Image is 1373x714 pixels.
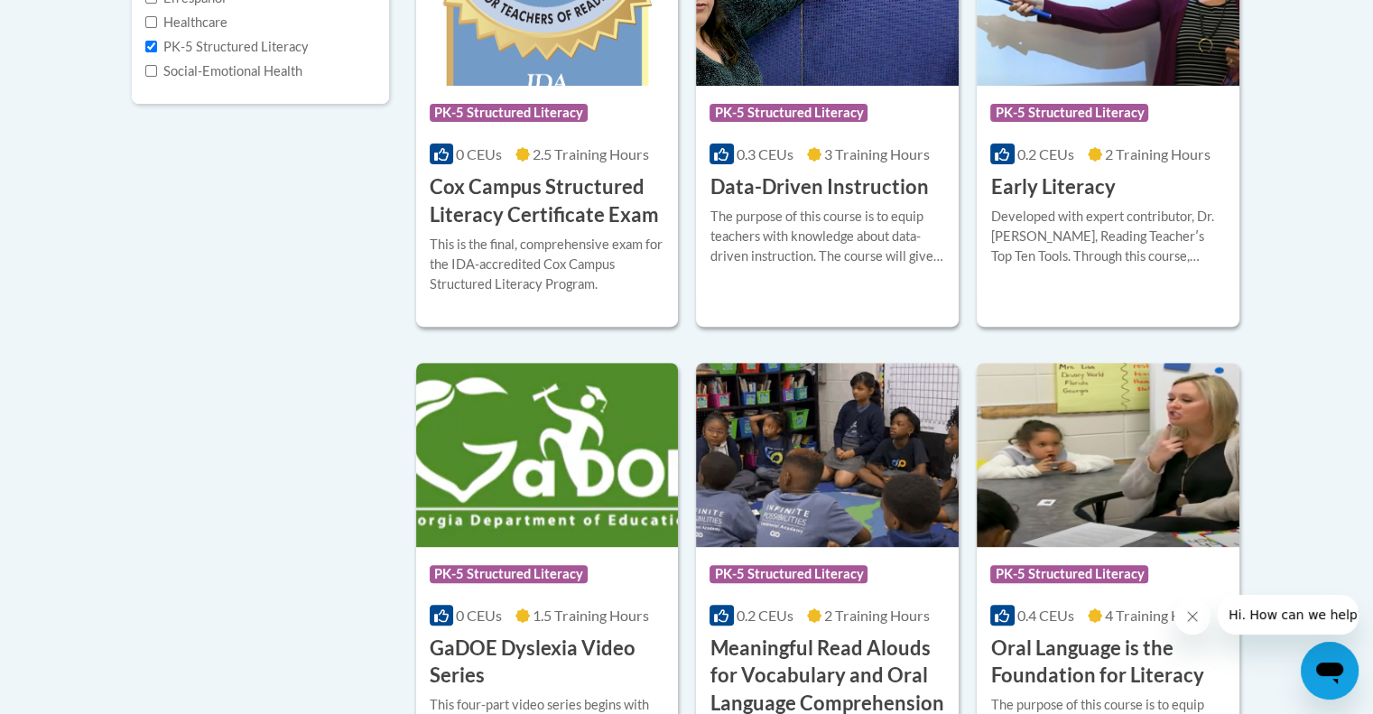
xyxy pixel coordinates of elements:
[1105,607,1211,624] span: 4 Training Hours
[710,207,945,266] div: The purpose of this course is to equip teachers with knowledge about data-driven instruction. The...
[11,13,146,27] span: Hi. How can we help?
[990,635,1226,691] h3: Oral Language is the Foundation for Literacy
[696,363,959,547] img: Course Logo
[990,207,1226,266] div: Developed with expert contributor, Dr. [PERSON_NAME], Reading Teacherʹs Top Ten Tools. Through th...
[430,235,665,294] div: This is the final, comprehensive exam for the IDA-accredited Cox Campus Structured Literacy Program.
[710,173,928,201] h3: Data-Driven Instruction
[1301,642,1359,700] iframe: Button to launch messaging window
[145,37,309,57] label: PK-5 Structured Literacy
[824,145,930,162] span: 3 Training Hours
[824,607,930,624] span: 2 Training Hours
[533,607,649,624] span: 1.5 Training Hours
[737,607,793,624] span: 0.2 CEUs
[430,104,588,122] span: PK-5 Structured Literacy
[430,173,665,229] h3: Cox Campus Structured Literacy Certificate Exam
[990,565,1148,583] span: PK-5 Structured Literacy
[430,565,588,583] span: PK-5 Structured Literacy
[1017,607,1074,624] span: 0.4 CEUs
[145,13,227,32] label: Healthcare
[430,635,665,691] h3: GaDOE Dyslexia Video Series
[456,145,502,162] span: 0 CEUs
[416,363,679,547] img: Course Logo
[737,145,793,162] span: 0.3 CEUs
[990,173,1115,201] h3: Early Literacy
[145,16,157,28] input: Checkbox for Options
[145,61,302,81] label: Social-Emotional Health
[145,41,157,52] input: Checkbox for Options
[990,104,1148,122] span: PK-5 Structured Literacy
[1174,598,1211,635] iframe: Close message
[533,145,649,162] span: 2.5 Training Hours
[710,104,867,122] span: PK-5 Structured Literacy
[145,65,157,77] input: Checkbox for Options
[710,565,867,583] span: PK-5 Structured Literacy
[977,363,1239,547] img: Course Logo
[1218,595,1359,635] iframe: Message from company
[1017,145,1074,162] span: 0.2 CEUs
[456,607,502,624] span: 0 CEUs
[1105,145,1211,162] span: 2 Training Hours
